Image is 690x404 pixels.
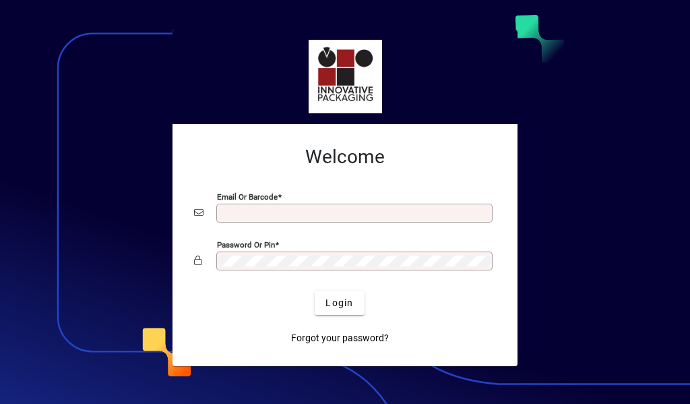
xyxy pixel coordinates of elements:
[325,296,353,310] span: Login
[194,146,496,169] h2: Welcome
[286,326,394,350] a: Forgot your password?
[217,192,278,202] mat-label: Email or Barcode
[291,331,389,345] span: Forgot your password?
[217,240,275,250] mat-label: Password or Pin
[315,291,364,315] button: Login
